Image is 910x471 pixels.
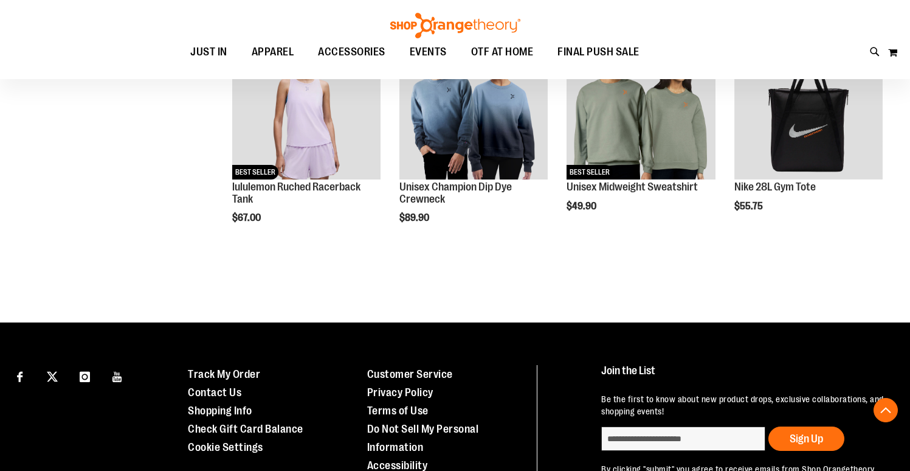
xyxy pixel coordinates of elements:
[367,386,433,399] a: Privacy Policy
[768,427,844,451] button: Sign Up
[232,181,360,205] a: lululemon Ruched Racerback Tank
[107,365,128,386] a: Visit our Youtube page
[367,423,479,453] a: Do Not Sell My Personal Information
[74,365,95,386] a: Visit our Instagram page
[188,423,303,435] a: Check Gift Card Balance
[601,365,886,388] h4: Join the List
[557,38,639,66] span: FINAL PUSH SALE
[232,212,263,223] span: $67.00
[399,181,512,205] a: Unisex Champion Dip Dye Crewneck
[42,365,63,386] a: Visit our X page
[226,25,387,255] div: product
[47,371,58,382] img: Twitter
[734,181,816,193] a: Nike 28L Gym Tote
[734,201,765,212] span: $55.75
[790,433,823,445] span: Sign Up
[232,165,278,180] span: BEST SELLER
[459,38,546,66] a: OTF AT HOME
[188,368,260,380] a: Track My Order
[388,13,522,38] img: Shop Orangetheory
[178,38,240,66] a: JUST IN
[190,38,227,66] span: JUST IN
[734,31,883,180] img: Nike 28L Gym Tote
[232,31,381,181] a: lululemon Ruched Racerback TankNEWBEST SELLER
[9,365,30,386] a: Visit our Facebook page
[252,38,294,66] span: APPAREL
[232,31,381,180] img: lululemon Ruched Racerback Tank
[728,25,889,243] div: product
[567,181,698,193] a: Unisex Midweight Sweatshirt
[601,393,886,417] p: Be the first to know about new product drops, exclusive collaborations, and shopping events!
[601,427,765,451] input: enter email
[410,38,447,66] span: EVENTS
[188,386,241,399] a: Contact Us
[471,38,534,66] span: OTF AT HOME
[188,405,252,417] a: Shopping Info
[399,31,548,180] img: Unisex Champion Dip Dye Crewneck
[393,25,554,255] div: product
[399,31,548,181] a: Unisex Champion Dip Dye CrewneckNEW
[560,25,721,243] div: product
[567,201,598,212] span: $49.90
[567,31,715,181] a: Unisex Midweight SweatshirtNEWBEST SELLER
[874,398,898,422] button: Back To Top
[567,31,715,180] img: Unisex Midweight Sweatshirt
[367,405,429,417] a: Terms of Use
[567,165,613,180] span: BEST SELLER
[367,368,453,380] a: Customer Service
[188,441,263,453] a: Cookie Settings
[398,38,459,66] a: EVENTS
[399,212,431,223] span: $89.90
[240,38,306,66] a: APPAREL
[306,38,398,66] a: ACCESSORIES
[318,38,385,66] span: ACCESSORIES
[545,38,652,66] a: FINAL PUSH SALE
[734,31,883,181] a: Nike 28L Gym ToteNEW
